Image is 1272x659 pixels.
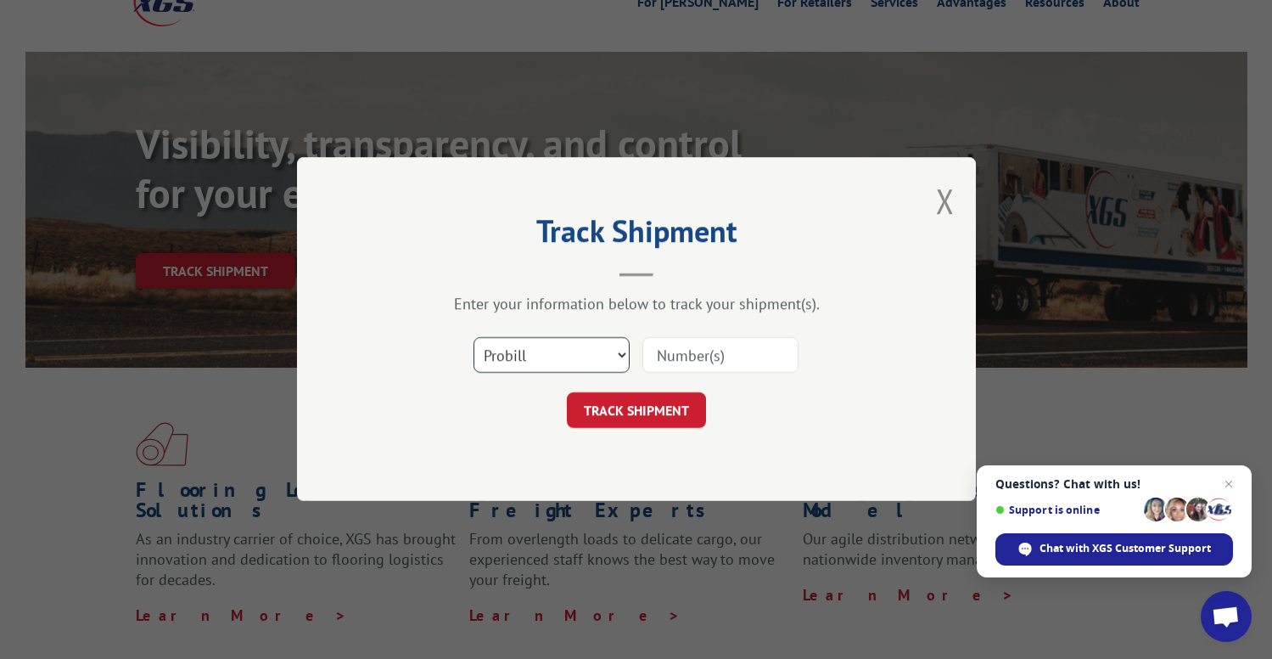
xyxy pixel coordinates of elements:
[382,295,891,314] div: Enter your information below to track your shipment(s).
[1219,474,1239,494] span: Close chat
[382,219,891,251] h2: Track Shipment
[995,504,1138,516] span: Support is online
[995,477,1233,491] span: Questions? Chat with us!
[1201,591,1252,642] div: Open chat
[1039,541,1211,556] span: Chat with XGS Customer Support
[642,338,799,374] input: Number(s)
[567,393,706,429] button: TRACK SHIPMENT
[936,178,955,223] button: Close modal
[995,533,1233,566] div: Chat with XGS Customer Support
